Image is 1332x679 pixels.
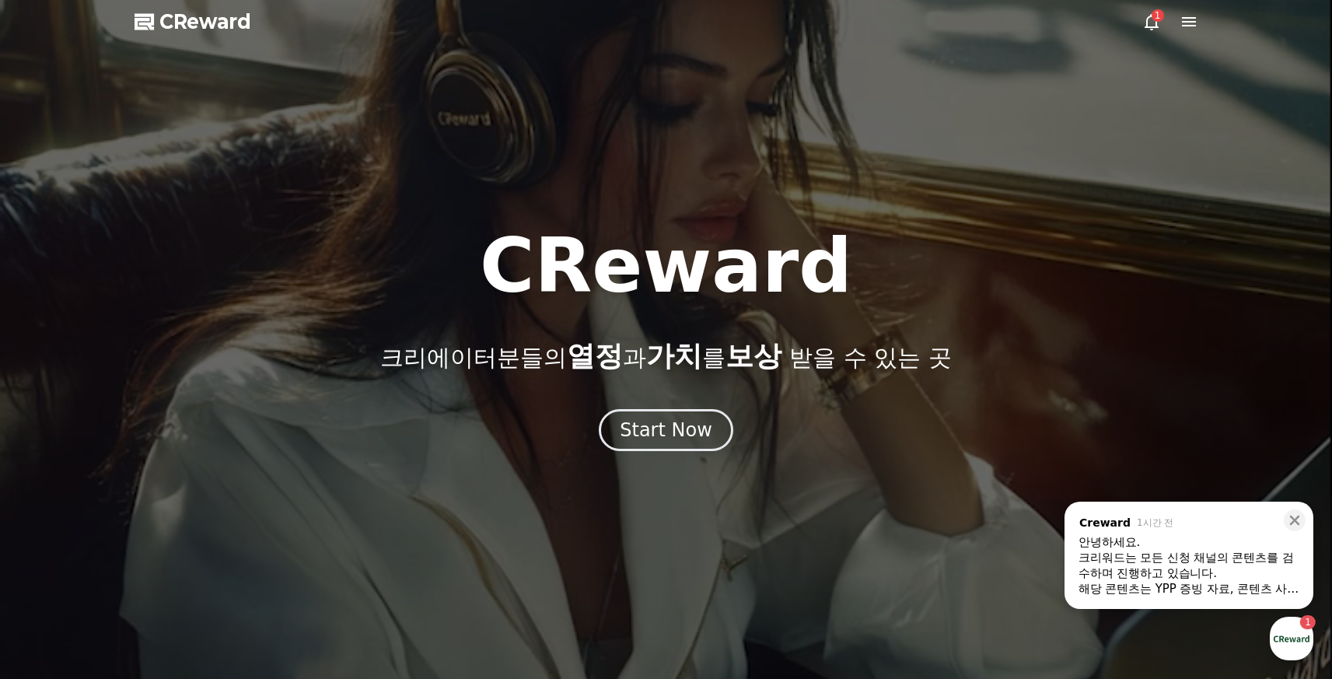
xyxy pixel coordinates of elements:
[567,340,623,372] span: 열정
[135,9,251,34] a: CReward
[1142,12,1161,31] a: 1
[480,229,852,303] h1: CReward
[380,341,951,372] p: 크리에이터분들의 과 를 받을 수 있는 곳
[599,409,733,451] button: Start Now
[599,425,733,439] a: Start Now
[646,340,702,372] span: 가치
[1152,9,1164,22] div: 1
[620,418,712,443] div: Start Now
[159,9,251,34] span: CReward
[725,340,781,372] span: 보상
